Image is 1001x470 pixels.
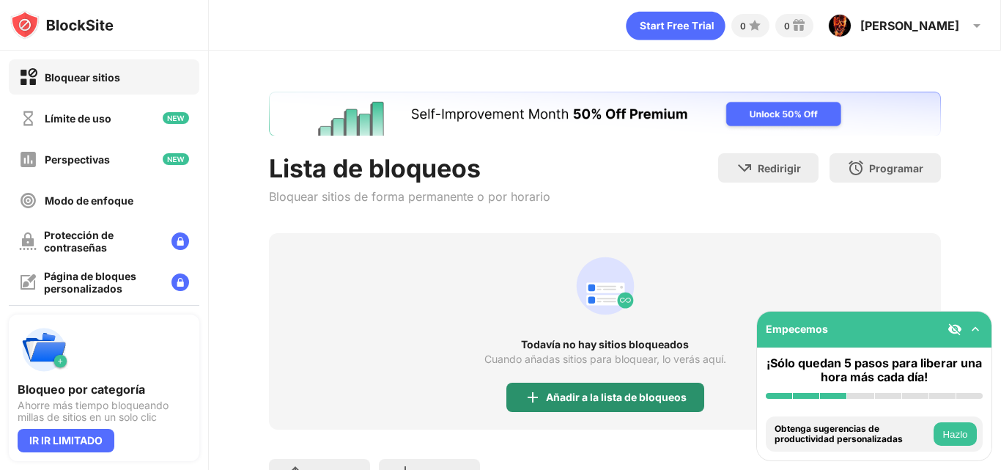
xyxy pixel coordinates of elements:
font: 0 [740,21,746,32]
img: ACg8ocJ6NdH0gpcVfLkpX21ZPTZSDv3z1XR2UWiuE82iXtC2nXM-Z_Y=s96-c [828,14,852,37]
font: Hazlo [942,429,967,440]
img: new-icon.svg [163,153,189,165]
font: Añadir a la lista de bloqueos [546,391,687,403]
img: points-small.svg [746,17,764,34]
font: Bloquear sitios [45,71,120,84]
font: 0 [784,21,790,32]
font: Modo de enfoque [45,194,133,207]
font: Página de bloques personalizados [44,270,136,295]
button: Hazlo [934,422,977,446]
font: ¡Sólo quedan 5 pasos para liberar una hora más cada día! [767,356,982,384]
img: lock-menu.svg [171,232,189,250]
font: Bloqueo por categoría [18,382,145,397]
font: Protección de contraseñas [44,229,114,254]
div: animación [570,251,640,321]
font: Empecemos [766,323,828,335]
div: animación [626,11,725,40]
img: push-categories.svg [18,323,70,376]
font: Perspectivas [45,153,110,166]
img: new-icon.svg [163,112,189,124]
font: Todavía no hay sitios bloqueados [521,338,689,350]
font: Bloquear sitios de forma permanente o por horario [269,189,550,204]
font: Ahorre más tiempo bloqueando millas de sitios en un solo clic [18,399,169,423]
font: Límite de uso [45,112,111,125]
font: Programar [869,162,923,175]
img: insights-off.svg [19,150,37,169]
img: reward-small.svg [790,17,808,34]
img: omni-setup-toggle.svg [968,322,983,337]
img: eye-not-visible.svg [948,322,962,337]
img: lock-menu.svg [171,273,189,291]
font: Redirigir [758,162,801,175]
font: Lista de bloqueos [269,153,481,183]
img: password-protection-off.svg [19,232,37,250]
img: customize-block-page-off.svg [19,273,37,291]
img: block-on.svg [19,68,37,87]
iframe: Banner [269,92,941,136]
font: [PERSON_NAME] [860,18,959,33]
img: logo-blocksite.svg [10,10,114,40]
font: IR IR LIMITADO [29,434,103,447]
font: Cuando añadas sitios para bloquear, lo verás aquí. [484,353,726,365]
img: focus-off.svg [19,191,37,210]
img: time-usage-off.svg [19,109,37,128]
font: Obtenga sugerencias de productividad personalizadas [775,423,903,444]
